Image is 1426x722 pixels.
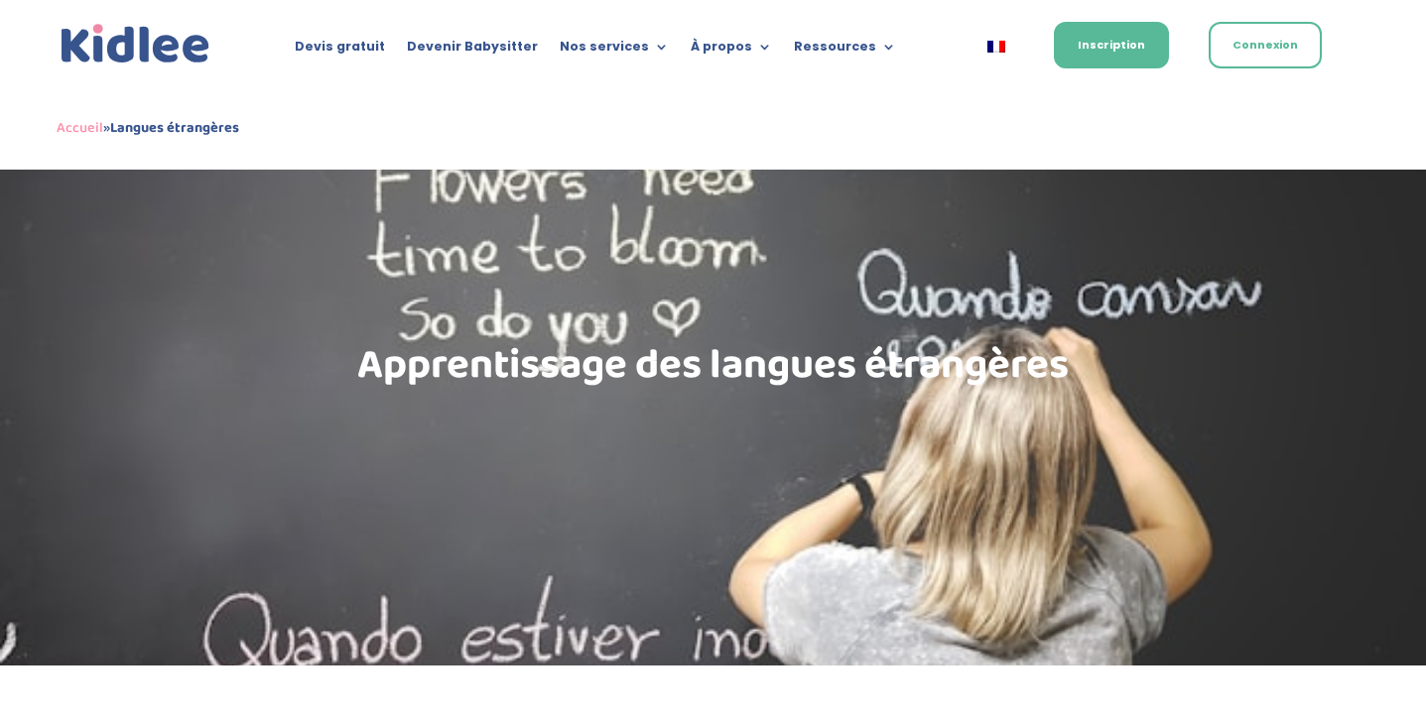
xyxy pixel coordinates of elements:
a: Nos services [560,40,669,61]
a: Kidlee Logo [57,20,214,68]
img: Français [987,41,1005,53]
span: » [57,116,239,140]
a: Inscription [1054,22,1169,68]
strong: Langues étrangères [110,116,239,140]
img: logo_kidlee_bleu [57,20,214,68]
h1: Apprentissage des langues étrangères [178,345,1249,397]
a: Devenir Babysitter [407,40,538,61]
a: Ressources [794,40,896,61]
a: Devis gratuit [295,40,385,61]
a: Connexion [1209,22,1322,68]
a: À propos [691,40,772,61]
a: Accueil [57,116,103,140]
